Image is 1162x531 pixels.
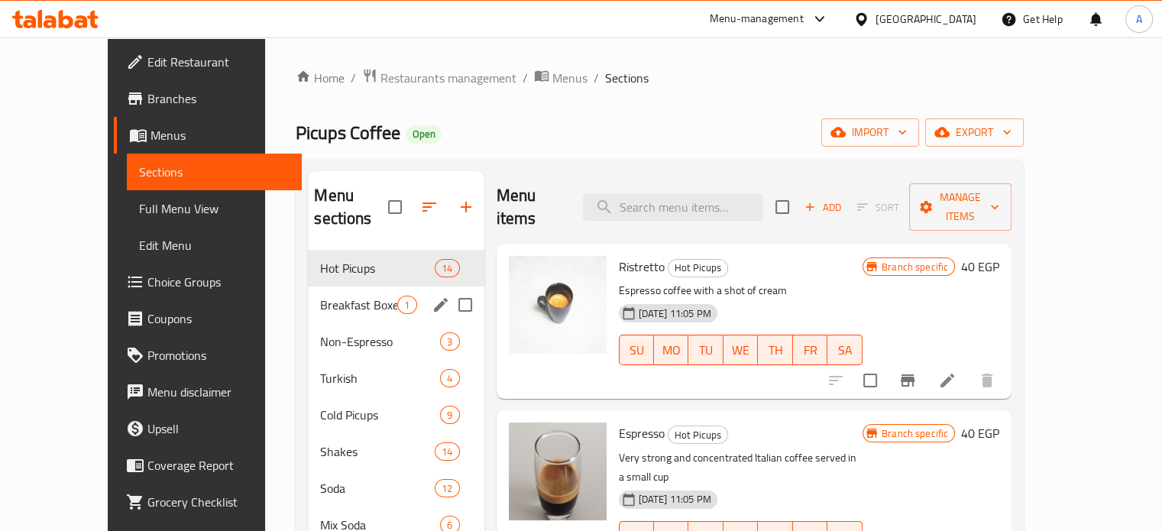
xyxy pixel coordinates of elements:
[397,296,416,314] div: items
[362,68,516,88] a: Restaurants management
[619,448,863,487] p: Very strong and concentrated Italian coffee served in a small cup
[308,323,484,360] div: Non-Espresso3
[114,337,302,374] a: Promotions
[435,259,459,277] div: items
[605,69,649,87] span: Sections
[127,190,302,227] a: Full Menu View
[909,183,1011,231] button: Manage items
[497,184,565,230] h2: Menu items
[619,281,863,300] p: Espresso coffee with a shot of cream
[626,339,648,361] span: SU
[925,118,1024,147] button: export
[351,69,356,87] li: /
[320,296,397,314] span: Breakfast Boxes
[320,332,440,351] span: Non-Espresso
[127,154,302,190] a: Sections
[961,256,999,277] h6: 40 EGP
[314,184,387,230] h2: Menu sections
[147,419,290,438] span: Upsell
[147,273,290,291] span: Choice Groups
[435,481,458,496] span: 12
[147,493,290,511] span: Grocery Checklist
[435,261,458,276] span: 14
[147,89,290,108] span: Branches
[406,125,442,144] div: Open
[406,128,442,141] span: Open
[429,293,452,316] button: edit
[440,369,459,387] div: items
[308,360,484,397] div: Turkish4
[308,470,484,507] div: Soda12
[296,115,400,150] span: Picups Coffee
[320,406,440,424] span: Cold Picups
[151,126,290,144] span: Menus
[969,362,1005,399] button: delete
[435,442,459,461] div: items
[668,426,727,444] span: Hot Picups
[440,406,459,424] div: items
[448,189,484,225] button: Add section
[320,479,435,497] div: Soda
[723,335,759,365] button: WE
[938,371,956,390] a: Edit menu item
[961,423,999,444] h6: 40 EGP
[833,123,907,142] span: import
[523,69,528,87] li: /
[147,53,290,71] span: Edit Restaurant
[147,383,290,401] span: Menu disclaimer
[411,189,448,225] span: Sort sections
[798,196,847,219] span: Add item
[793,335,828,365] button: FR
[833,339,856,361] span: SA
[380,69,516,87] span: Restaurants management
[441,371,458,386] span: 4
[308,250,484,287] div: Hot Picups14
[114,484,302,520] a: Grocery Checklist
[308,397,484,433] div: Cold Picups9
[619,255,665,278] span: Ristretto
[398,298,416,312] span: 1
[802,199,843,216] span: Add
[296,69,345,87] a: Home
[308,287,484,323] div: Breakfast Boxes1edit
[441,408,458,423] span: 9
[139,199,290,218] span: Full Menu View
[821,118,919,147] button: import
[114,117,302,154] a: Menus
[114,44,302,80] a: Edit Restaurant
[320,442,435,461] span: Shakes
[114,264,302,300] a: Choice Groups
[127,227,302,264] a: Edit Menu
[114,80,302,117] a: Branches
[147,309,290,328] span: Coupons
[668,426,728,444] div: Hot Picups
[766,191,798,223] span: Select section
[854,364,886,397] span: Select to update
[320,369,440,387] span: Turkish
[1136,11,1142,28] span: A
[876,11,976,28] div: [GEOGRAPHIC_DATA]
[147,456,290,474] span: Coverage Report
[876,426,954,441] span: Branch specific
[147,346,290,364] span: Promotions
[876,260,954,274] span: Branch specific
[114,300,302,337] a: Coupons
[668,259,727,277] span: Hot Picups
[296,68,1024,88] nav: breadcrumb
[758,335,793,365] button: TH
[114,410,302,447] a: Upsell
[827,335,863,365] button: SA
[594,69,599,87] li: /
[619,422,665,445] span: Espresso
[435,479,459,497] div: items
[435,445,458,459] span: 14
[583,194,763,221] input: search
[320,259,435,277] span: Hot Picups
[710,10,804,28] div: Menu-management
[139,163,290,181] span: Sections
[509,423,607,520] img: Espresso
